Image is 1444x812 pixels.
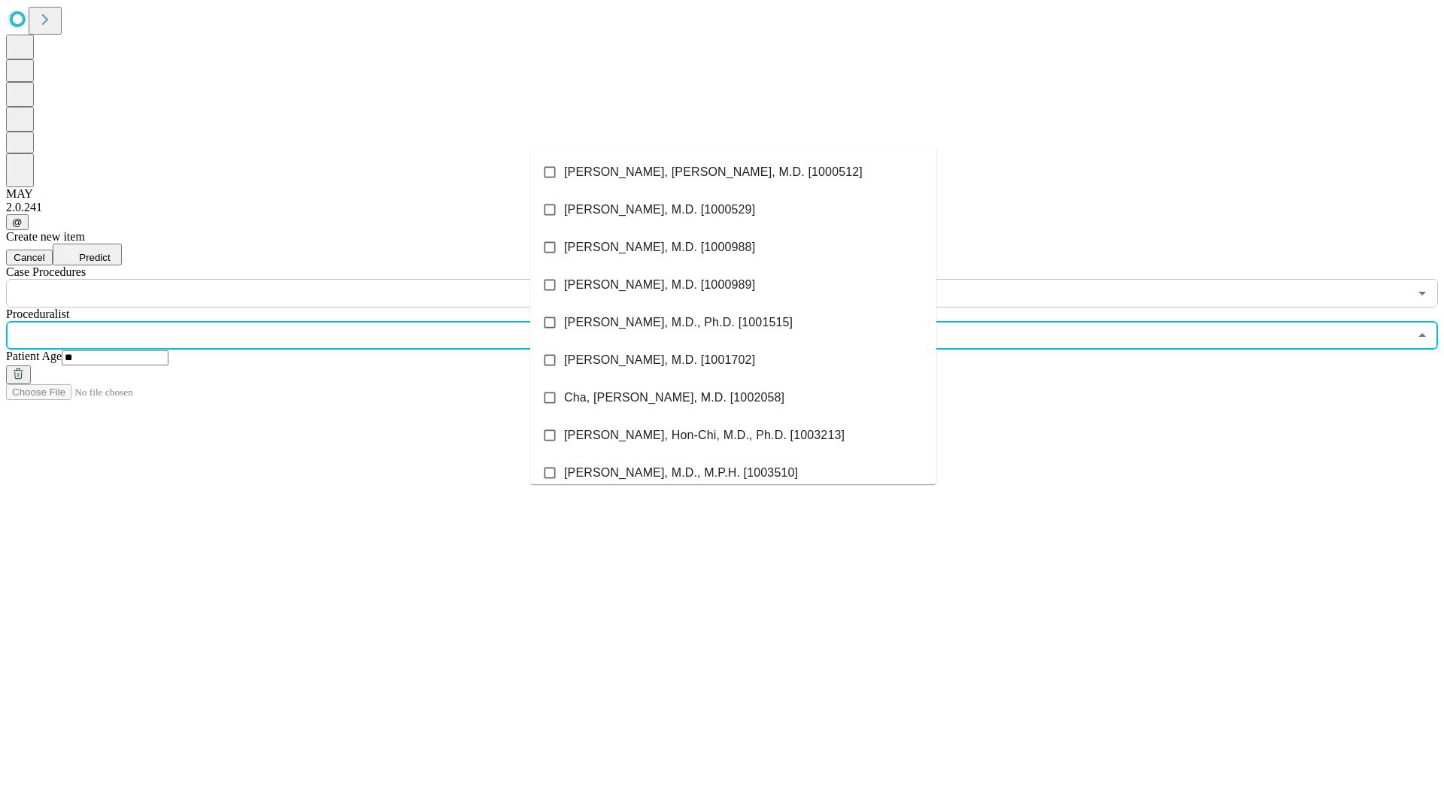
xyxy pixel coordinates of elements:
[564,238,755,256] span: [PERSON_NAME], M.D. [1000988]
[14,252,45,263] span: Cancel
[6,201,1438,214] div: 2.0.241
[564,351,755,369] span: [PERSON_NAME], M.D. [1001702]
[6,265,86,278] span: Scheduled Procedure
[564,163,863,181] span: [PERSON_NAME], [PERSON_NAME], M.D. [1000512]
[6,308,69,320] span: Proceduralist
[564,201,755,219] span: [PERSON_NAME], M.D. [1000529]
[12,217,23,228] span: @
[564,314,793,332] span: [PERSON_NAME], M.D., Ph.D. [1001515]
[564,389,784,407] span: Cha, [PERSON_NAME], M.D. [1002058]
[6,187,1438,201] div: MAY
[6,214,29,230] button: @
[6,230,85,243] span: Create new item
[1412,283,1433,304] button: Open
[6,350,62,362] span: Patient Age
[1412,325,1433,346] button: Close
[564,276,755,294] span: [PERSON_NAME], M.D. [1000989]
[6,250,53,265] button: Cancel
[564,426,845,444] span: [PERSON_NAME], Hon-Chi, M.D., Ph.D. [1003213]
[564,464,798,482] span: [PERSON_NAME], M.D., M.P.H. [1003510]
[79,252,110,263] span: Predict
[53,244,122,265] button: Predict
